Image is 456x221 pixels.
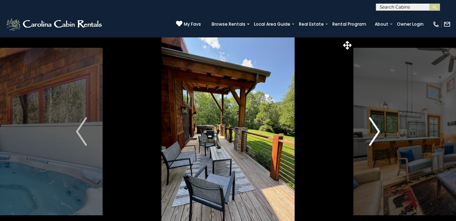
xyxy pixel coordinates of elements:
a: Browse Rentals [208,19,249,29]
img: phone-regular-white.png [432,21,440,28]
a: About [371,19,392,29]
a: Real Estate [295,19,327,29]
img: arrow [76,117,87,146]
img: mail-regular-white.png [444,21,451,28]
a: Rental Program [329,19,370,29]
a: Owner Login [393,19,427,29]
img: arrow [369,117,380,146]
span: My Favs [184,21,201,27]
a: Local Area Guide [250,19,294,29]
img: White-1-2.png [5,17,104,31]
a: My Favs [176,20,201,28]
